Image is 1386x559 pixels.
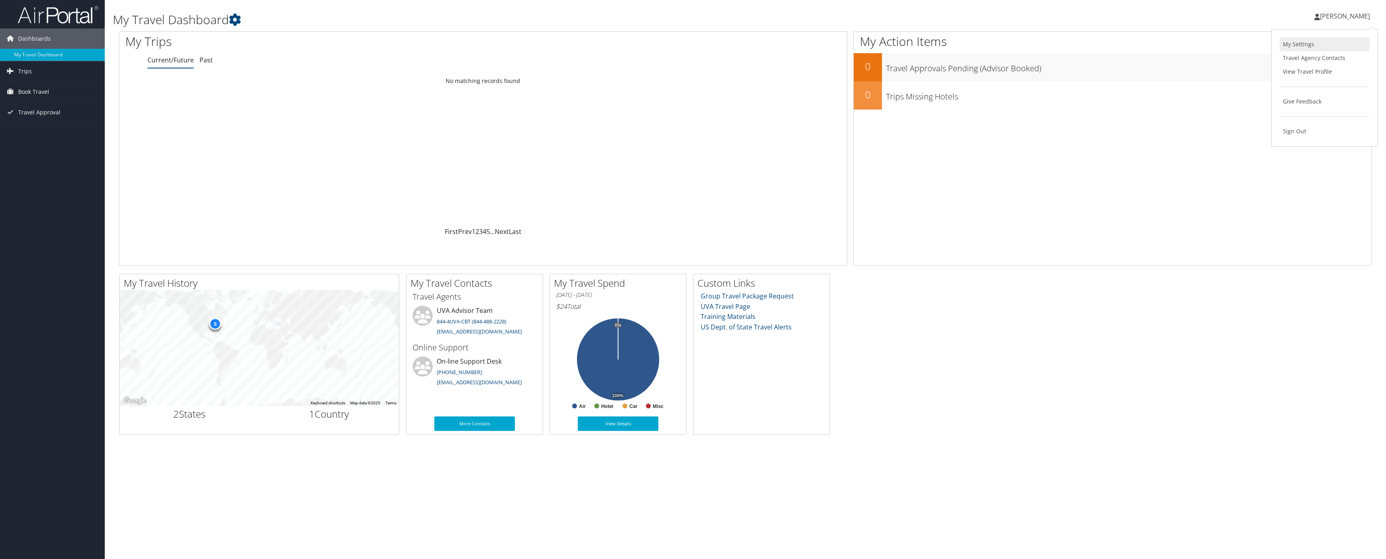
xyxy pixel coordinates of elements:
span: Dashboards [18,29,51,49]
button: Keyboard shortcuts [311,400,345,406]
a: 844-4UVA-CBT (844-488-2228) [437,318,506,325]
text: Air [579,404,586,409]
h1: My Action Items [854,33,1371,50]
h3: Trips Missing Hotels [886,87,1371,102]
a: My Settings [1280,37,1369,51]
img: airportal-logo.png [18,5,98,24]
a: [EMAIL_ADDRESS][DOMAIN_NAME] [437,379,522,386]
text: Car [629,404,637,409]
a: 2 [475,227,479,236]
span: … [490,227,495,236]
h1: My Travel Dashboard [113,11,956,28]
a: [EMAIL_ADDRESS][DOMAIN_NAME] [437,328,522,335]
h2: Custom Links [697,276,830,290]
li: On-line Support Desk [409,356,541,389]
a: 3 [479,227,483,236]
span: $24 [556,302,567,311]
a: 0Travel Approvals Pending (Advisor Booked) [854,53,1371,81]
a: [PHONE_NUMBER] [437,369,482,376]
a: UVA Travel Page [701,302,750,311]
tspan: 0% [615,323,621,328]
a: Current/Future [147,56,194,64]
a: Prev [458,227,472,236]
a: [PERSON_NAME] [1314,4,1378,28]
h2: My Travel Spend [554,276,686,290]
a: 0Trips Missing Hotels [854,81,1371,110]
h6: Total [556,302,680,311]
h2: States [126,407,253,421]
a: View Details [578,416,658,431]
a: View Travel Profile [1280,65,1369,79]
text: Misc [653,404,664,409]
a: More Contacts [434,416,515,431]
h1: My Trips [125,33,537,50]
a: Open this area in Google Maps (opens a new window) [122,395,148,406]
span: Map data ©2025 [350,401,380,405]
div: 5 [209,318,221,330]
a: 4 [483,227,486,236]
span: Book Travel [18,82,49,102]
tspan: 100% [612,393,623,398]
td: No matching records found [119,74,847,88]
a: Travel Agency Contacts [1280,51,1369,65]
a: Past [199,56,213,64]
h3: Online Support [413,342,537,353]
a: 1 [472,227,475,236]
a: 5 [486,227,490,236]
h2: 0 [854,60,882,73]
a: Group Travel Package Request [701,292,794,300]
a: Training Materials [701,312,755,321]
a: Terms (opens in new tab) [385,401,396,405]
h6: [DATE] - [DATE] [556,291,680,299]
h2: My Travel Contacts [411,276,543,290]
span: [PERSON_NAME] [1320,12,1370,21]
h2: Country [266,407,393,421]
span: Trips [18,61,32,81]
span: 2 [173,407,179,420]
a: US Dept. of State Travel Alerts [701,323,792,331]
a: Sign Out [1280,124,1369,138]
h3: Travel Agents [413,291,537,302]
h2: My Travel History [124,276,399,290]
h3: Travel Approvals Pending (Advisor Booked) [886,59,1371,74]
a: Last [509,227,521,236]
li: UVA Advisor Team [409,306,541,339]
span: 1 [309,407,315,420]
h2: 0 [854,88,882,101]
a: First [445,227,458,236]
text: Hotel [601,404,613,409]
a: Next [495,227,509,236]
img: Google [122,395,148,406]
span: Travel Approval [18,102,60,122]
a: Give Feedback [1280,95,1369,108]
